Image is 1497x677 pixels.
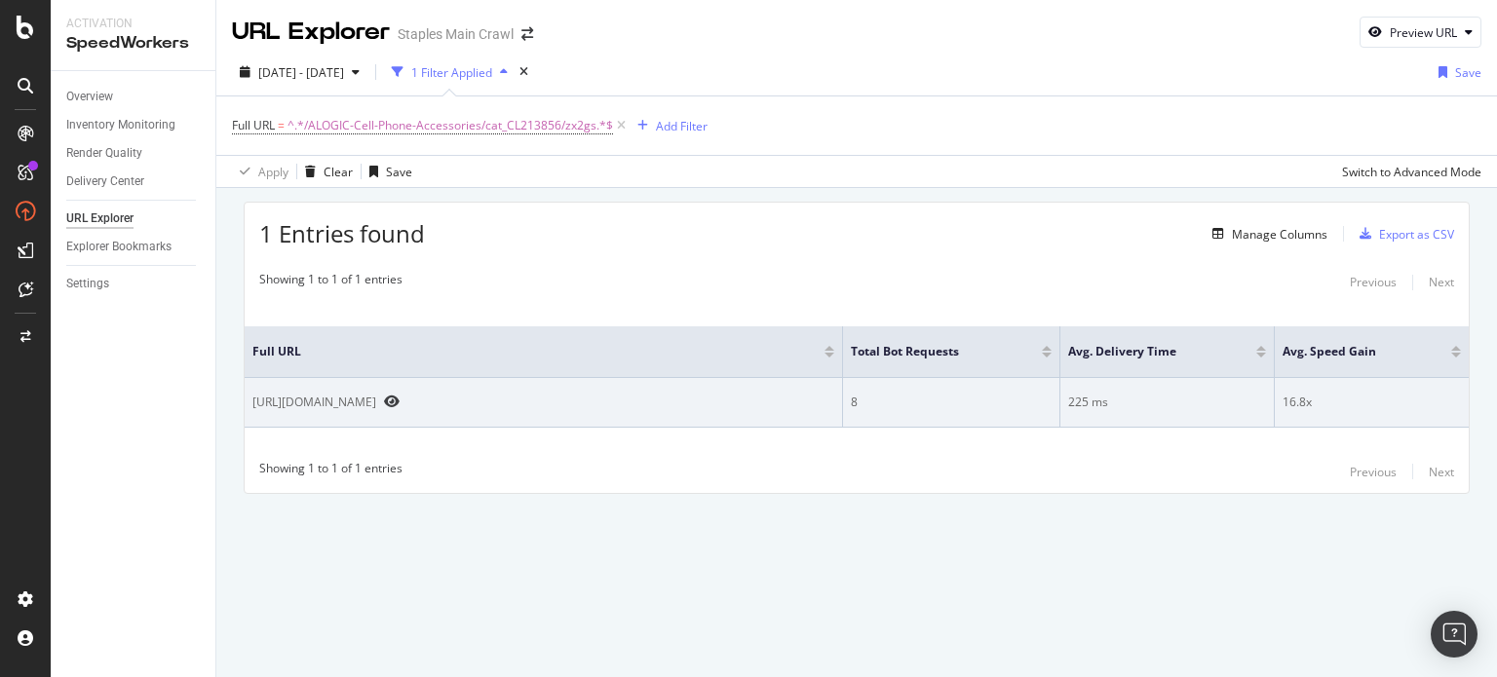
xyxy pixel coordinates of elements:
[1431,611,1478,658] div: Open Intercom Messenger
[1350,274,1397,290] div: Previous
[66,32,200,55] div: SpeedWorkers
[1068,343,1227,360] span: Avg. Delivery Time
[1360,17,1481,48] button: Preview URL
[1350,460,1397,483] button: Previous
[521,27,533,41] div: arrow-right-arrow-left
[1232,226,1327,243] div: Manage Columns
[66,274,202,294] a: Settings
[1342,164,1481,180] div: Switch to Advanced Mode
[1068,394,1266,411] div: 225 ms
[362,156,412,187] button: Save
[398,24,514,44] div: Staples Main Crawl
[252,394,376,410] div: [URL][DOMAIN_NAME]
[1334,156,1481,187] button: Switch to Advanced Mode
[1431,56,1481,88] button: Save
[66,115,202,135] a: Inventory Monitoring
[66,208,202,229] a: URL Explorer
[258,164,288,180] div: Apply
[259,271,403,294] div: Showing 1 to 1 of 1 entries
[297,156,353,187] button: Clear
[66,143,142,164] div: Render Quality
[66,237,172,257] div: Explorer Bookmarks
[66,171,144,192] div: Delivery Center
[66,143,202,164] a: Render Quality
[384,56,516,88] button: 1 Filter Applied
[66,16,200,32] div: Activation
[66,208,134,229] div: URL Explorer
[66,87,113,107] div: Overview
[384,395,400,408] a: Preview https://www.staples.com/ALOGIC-Cell-Phone-Accessories/cat_CL213856/zx2gs
[66,171,202,192] a: Delivery Center
[232,117,275,133] span: Full URL
[66,274,109,294] div: Settings
[252,343,795,360] span: Full URL
[66,115,175,135] div: Inventory Monitoring
[656,118,708,134] div: Add Filter
[1429,460,1454,483] button: Next
[386,164,412,180] div: Save
[1429,274,1454,290] div: Next
[411,64,492,81] div: 1 Filter Applied
[232,56,367,88] button: [DATE] - [DATE]
[1205,222,1327,245] button: Manage Columns
[516,62,532,82] div: times
[630,114,708,137] button: Add Filter
[1283,343,1422,360] span: Avg. Speed Gain
[1429,464,1454,480] div: Next
[258,64,344,81] span: [DATE] - [DATE]
[1379,226,1454,243] div: Export as CSV
[851,394,1052,411] div: 8
[259,217,425,249] span: 1 Entries found
[1350,464,1397,480] div: Previous
[1283,394,1461,411] div: 16.8x
[324,164,353,180] div: Clear
[66,237,202,257] a: Explorer Bookmarks
[232,156,288,187] button: Apply
[1429,271,1454,294] button: Next
[1390,24,1457,41] div: Preview URL
[66,87,202,107] a: Overview
[278,117,285,133] span: =
[1455,64,1481,81] div: Save
[288,112,613,139] span: ^.*/ALOGIC-Cell-Phone-Accessories/cat_CL213856/zx2gs.*$
[259,460,403,483] div: Showing 1 to 1 of 1 entries
[1352,218,1454,249] button: Export as CSV
[1350,271,1397,294] button: Previous
[232,16,390,49] div: URL Explorer
[851,343,1013,360] span: Total Bot Requests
